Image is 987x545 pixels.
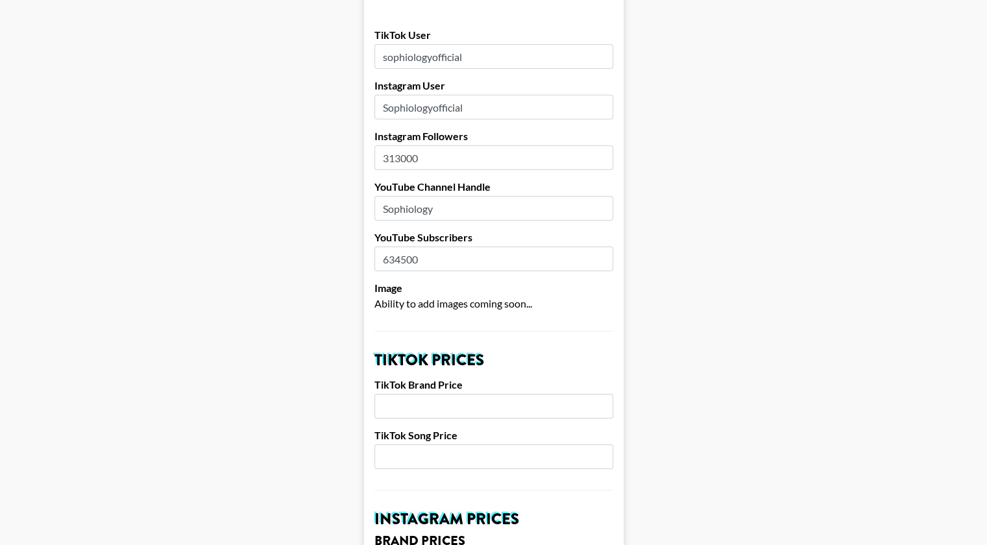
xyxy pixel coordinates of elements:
[374,352,613,368] h2: TikTok Prices
[374,429,613,442] label: TikTok Song Price
[374,231,613,244] label: YouTube Subscribers
[374,297,532,309] span: Ability to add images coming soon...
[374,282,613,295] label: Image
[374,130,613,143] label: Instagram Followers
[374,511,613,527] h2: Instagram Prices
[374,79,613,92] label: Instagram User
[374,180,613,193] label: YouTube Channel Handle
[374,29,613,42] label: TikTok User
[374,378,613,391] label: TikTok Brand Price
